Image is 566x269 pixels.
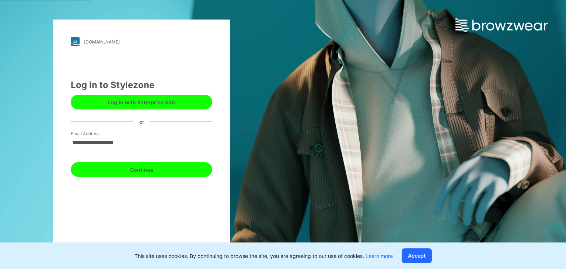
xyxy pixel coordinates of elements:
p: This site uses cookies. By continuing to browse the site, you are agreeing to our use of cookies. [134,252,393,260]
button: Log in with Enterprise SSO [71,95,212,109]
img: browzwear-logo.e42bd6dac1945053ebaf764b6aa21510.svg [455,18,548,32]
img: stylezone-logo.562084cfcfab977791bfbf7441f1a819.svg [71,37,80,46]
a: Learn more [366,253,393,259]
button: Accept [402,248,432,263]
div: [DOMAIN_NAME] [84,39,120,45]
div: Log in to Stylezone [71,78,212,92]
a: [DOMAIN_NAME] [71,37,212,46]
label: Email Address [71,130,122,137]
div: or [133,118,150,125]
button: Continue [71,162,212,177]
